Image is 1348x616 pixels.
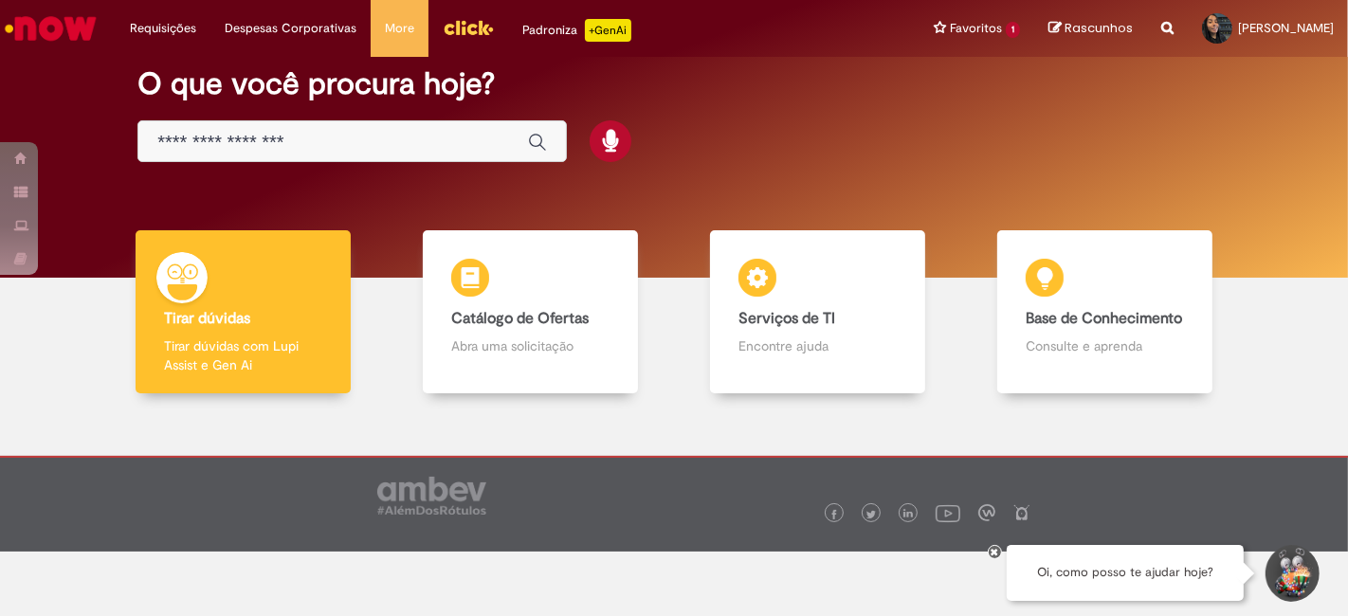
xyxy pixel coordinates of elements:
img: logo_footer_naosei.png [1013,504,1030,521]
img: logo_footer_ambev_rotulo_gray.png [377,477,486,515]
p: Encontre ajuda [738,336,898,355]
span: 1 [1006,22,1020,38]
div: Oi, como posso te ajudar hoje? [1007,545,1244,601]
a: Serviços de TI Encontre ajuda [674,230,961,394]
p: +GenAi [585,19,631,42]
b: Serviços de TI [738,309,835,328]
a: Base de Conhecimento Consulte e aprenda [961,230,1248,394]
img: logo_footer_youtube.png [936,500,960,525]
b: Tirar dúvidas [164,309,250,328]
a: Catálogo de Ofertas Abra uma solicitação [387,230,674,394]
div: Padroniza [522,19,631,42]
span: More [385,19,414,38]
a: Tirar dúvidas Tirar dúvidas com Lupi Assist e Gen Ai [100,230,387,394]
img: logo_footer_facebook.png [829,510,839,519]
h2: Bom dia, [PERSON_NAME] [137,25,501,58]
h2: O que você procura hoje? [137,67,1211,100]
img: logo_footer_twitter.png [866,510,876,519]
img: logo_footer_workplace.png [978,504,995,521]
p: Abra uma solicitação [451,336,610,355]
p: Consulte e aprenda [1026,336,1185,355]
img: click_logo_yellow_360x200.png [443,13,494,42]
b: Catálogo de Ofertas [451,309,589,328]
p: Tirar dúvidas com Lupi Assist e Gen Ai [164,336,323,374]
span: Despesas Corporativas [225,19,356,38]
span: Rascunhos [1065,19,1133,37]
a: Rascunhos [1048,20,1133,38]
img: ServiceNow [2,9,100,47]
span: [PERSON_NAME] [1238,20,1334,36]
span: Requisições [130,19,196,38]
b: Base de Conhecimento [1026,309,1182,328]
button: Iniciar Conversa de Suporte [1263,545,1320,602]
img: logo_footer_linkedin.png [903,509,913,520]
span: Favoritos [950,19,1002,38]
